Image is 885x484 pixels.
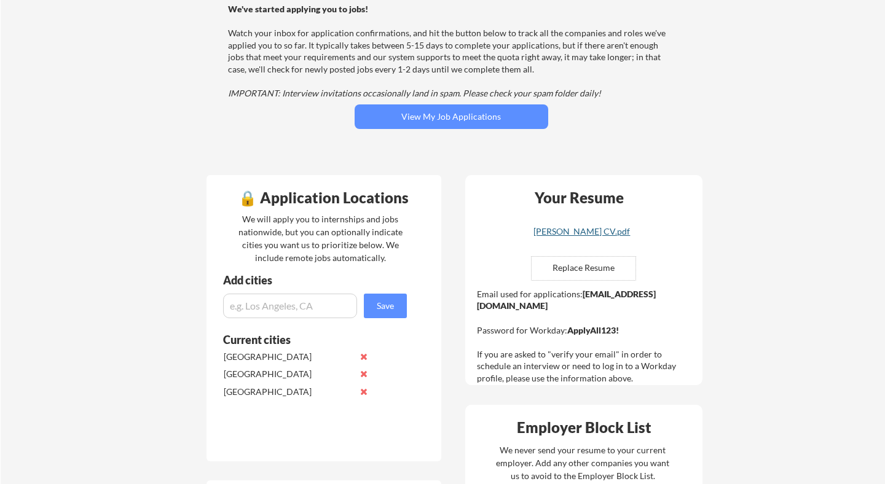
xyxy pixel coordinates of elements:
[223,334,393,345] div: Current cities
[224,368,353,380] div: [GEOGRAPHIC_DATA]
[236,213,405,264] div: We will apply you to internships and jobs nationwide, but you can optionally indicate cities you ...
[477,289,656,311] strong: [EMAIL_ADDRESS][DOMAIN_NAME]
[355,104,548,129] button: View My Job Applications
[477,288,694,384] div: Email used for applications: Password for Workday: If you are asked to "verify your email" in ord...
[470,420,699,435] div: Employer Block List
[509,227,655,236] div: [PERSON_NAME] CV.pdf
[228,4,368,14] strong: We've started applying you to jobs!
[223,275,410,286] div: Add cities
[224,386,353,398] div: [GEOGRAPHIC_DATA]
[364,294,407,318] button: Save
[228,3,671,100] div: Watch your inbox for application confirmations, and hit the button below to track all the compani...
[495,443,671,482] div: We never send your resume to your current employer. Add any other companies you want us to avoid ...
[210,190,438,205] div: 🔒 Application Locations
[567,325,619,335] strong: ApplyAll123!
[228,88,601,98] em: IMPORTANT: Interview invitations occasionally land in spam. Please check your spam folder daily!
[509,227,655,246] a: [PERSON_NAME] CV.pdf
[224,351,353,363] div: [GEOGRAPHIC_DATA]
[519,190,640,205] div: Your Resume
[223,294,357,318] input: e.g. Los Angeles, CA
